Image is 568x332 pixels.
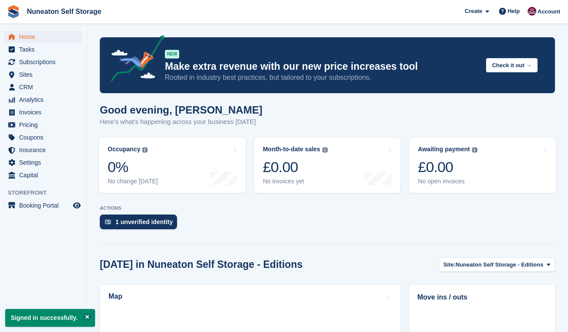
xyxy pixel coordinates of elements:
[4,131,82,143] a: menu
[19,31,71,43] span: Home
[4,144,82,156] a: menu
[19,106,71,118] span: Invoices
[99,138,246,193] a: Occupancy 0% No change [DATE]
[4,68,82,81] a: menu
[19,56,71,68] span: Subscriptions
[108,293,122,300] h2: Map
[465,7,482,16] span: Create
[108,146,140,153] div: Occupancy
[19,68,71,81] span: Sites
[100,205,555,211] p: ACTIONS
[165,60,479,73] p: Make extra revenue with our new price increases tool
[100,215,181,234] a: 1 unverified identity
[19,131,71,143] span: Coupons
[165,50,179,59] div: NEW
[486,58,538,72] button: Check it out →
[456,260,543,269] span: Nuneaton Self Storage - Editions
[528,7,536,16] img: Chris Palmer
[19,144,71,156] span: Insurance
[100,259,302,270] h2: [DATE] in Nuneaton Self Storage - Editions
[115,218,173,225] div: 1 unverified identity
[263,158,328,176] div: £0.00
[100,117,263,127] p: Here's what's happening across your business [DATE]
[4,43,82,55] a: menu
[19,94,71,106] span: Analytics
[7,5,20,18] img: stora-icon-8386f47178a22dfd0bd8f6a31ec36ba5ce8667c1dd55bd0f319d3a0aa187defe.svg
[19,119,71,131] span: Pricing
[443,260,456,269] span: Site:
[142,147,148,153] img: icon-info-grey-7440780725fd019a000dd9b08b2336e03edf1995a4989e88bcd33f0948082b44.svg
[254,138,401,193] a: Month-to-date sales £0.00 No invoices yet
[4,199,82,212] a: menu
[472,147,477,153] img: icon-info-grey-7440780725fd019a000dd9b08b2336e03edf1995a4989e88bcd33f0948082b44.svg
[4,169,82,181] a: menu
[322,147,328,153] img: icon-info-grey-7440780725fd019a000dd9b08b2336e03edf1995a4989e88bcd33f0948082b44.svg
[418,146,470,153] div: Awaiting payment
[108,178,158,185] div: No change [DATE]
[538,7,560,16] span: Account
[4,31,82,43] a: menu
[409,138,556,193] a: Awaiting payment £0.00 No open invoices
[19,169,71,181] span: Capital
[418,178,477,185] div: No open invoices
[508,7,520,16] span: Help
[104,35,164,85] img: price-adjustments-announcement-icon-8257ccfd72463d97f412b2fc003d46551f7dbcb40ab6d574587a9cd5c0d94...
[4,106,82,118] a: menu
[19,156,71,169] span: Settings
[105,219,111,225] img: verify_identity-adf6edd0f0f0b5bbfe63781bf79b02c33cf7c696d77639b501bdc392416b5a36.svg
[417,292,547,303] h2: Move ins / outs
[8,189,86,197] span: Storefront
[4,81,82,93] a: menu
[100,104,263,116] h1: Good evening, [PERSON_NAME]
[263,178,328,185] div: No invoices yet
[5,309,95,327] p: Signed in successfully.
[418,158,477,176] div: £0.00
[439,257,555,272] button: Site: Nuneaton Self Storage - Editions
[19,43,71,55] span: Tasks
[4,94,82,106] a: menu
[108,158,158,176] div: 0%
[4,119,82,131] a: menu
[4,156,82,169] a: menu
[23,4,105,19] a: Nuneaton Self Storage
[19,81,71,93] span: CRM
[165,73,479,82] p: Rooted in industry best practices, but tailored to your subscriptions.
[72,200,82,211] a: Preview store
[263,146,320,153] div: Month-to-date sales
[19,199,71,212] span: Booking Portal
[4,56,82,68] a: menu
